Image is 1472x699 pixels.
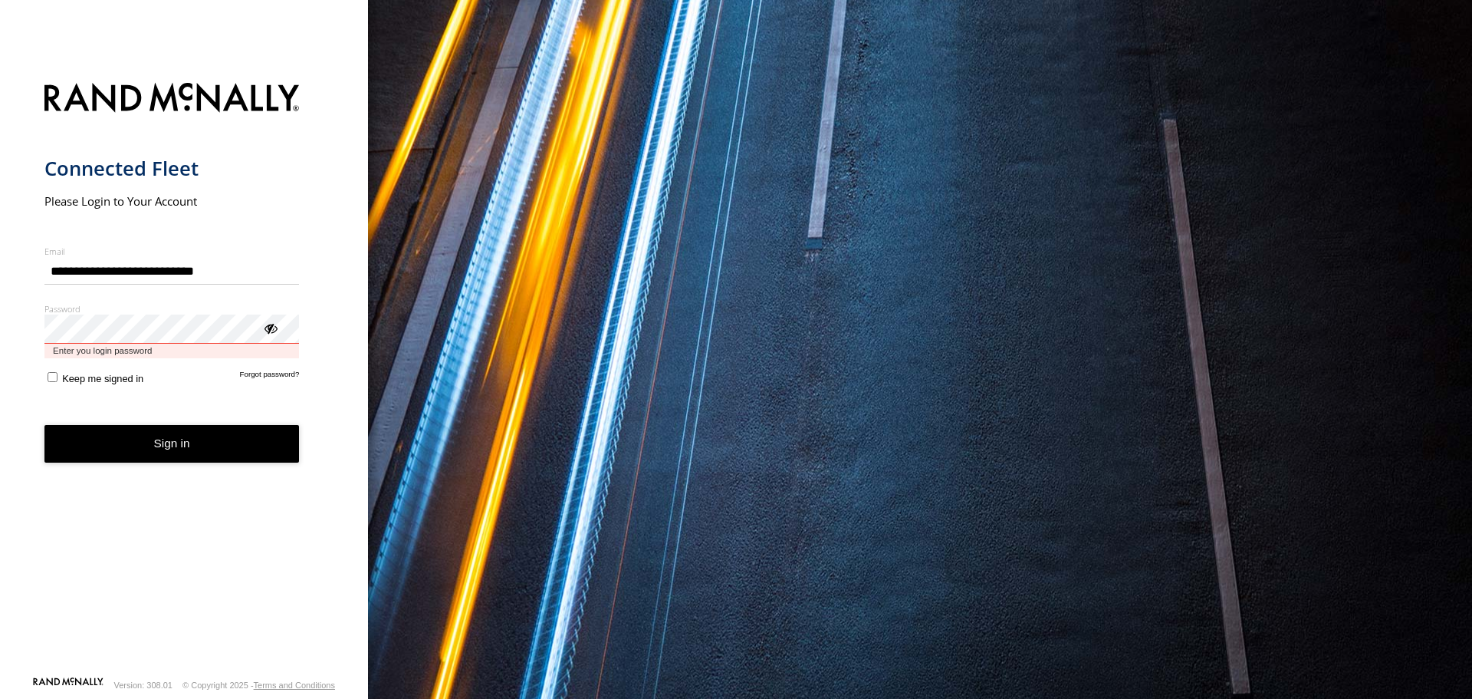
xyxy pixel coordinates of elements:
label: Password [44,303,300,315]
button: Sign in [44,425,300,463]
a: Terms and Conditions [254,681,335,690]
input: Keep me signed in [48,372,58,382]
span: Keep me signed in [62,373,143,384]
div: © Copyright 2025 - [182,681,335,690]
img: Rand McNally [44,80,300,119]
h2: Please Login to Your Account [44,193,300,209]
label: Email [44,246,300,257]
div: Version: 308.01 [114,681,172,690]
div: ViewPassword [262,320,278,335]
form: main [44,74,324,676]
span: Enter you login password [44,344,300,358]
a: Forgot password? [240,370,300,384]
h1: Connected Fleet [44,156,300,181]
a: Visit our Website [33,678,103,693]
